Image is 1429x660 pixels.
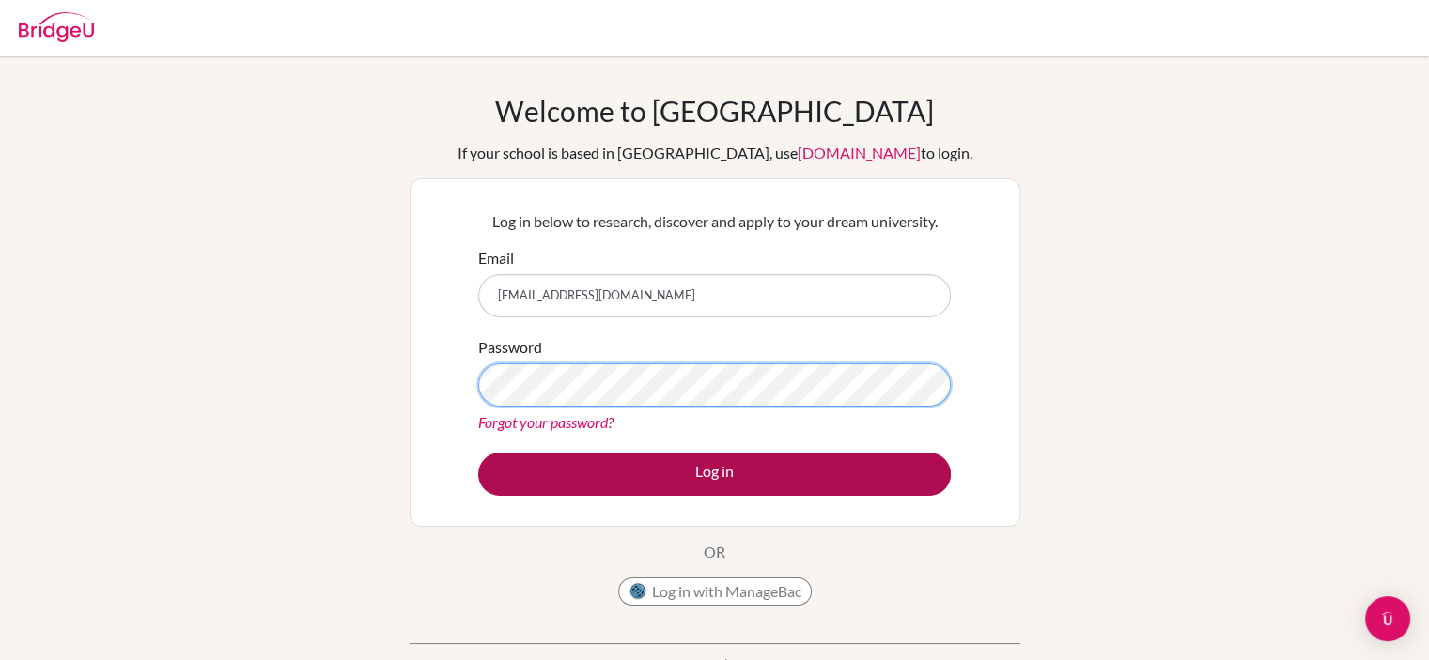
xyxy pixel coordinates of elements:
img: Bridge-U [19,12,94,42]
p: Log in below to research, discover and apply to your dream university. [478,210,951,233]
h1: Welcome to [GEOGRAPHIC_DATA] [495,94,934,128]
a: [DOMAIN_NAME] [798,144,921,161]
p: OR [704,541,725,563]
label: Email [478,247,514,269]
div: Open Intercom Messenger [1365,596,1410,641]
a: Forgot your password? [478,413,614,431]
label: Password [478,336,542,359]
button: Log in with ManageBac [618,577,812,606]
div: If your school is based in [GEOGRAPHIC_DATA], use to login. [458,142,972,164]
button: Log in [478,453,951,496]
